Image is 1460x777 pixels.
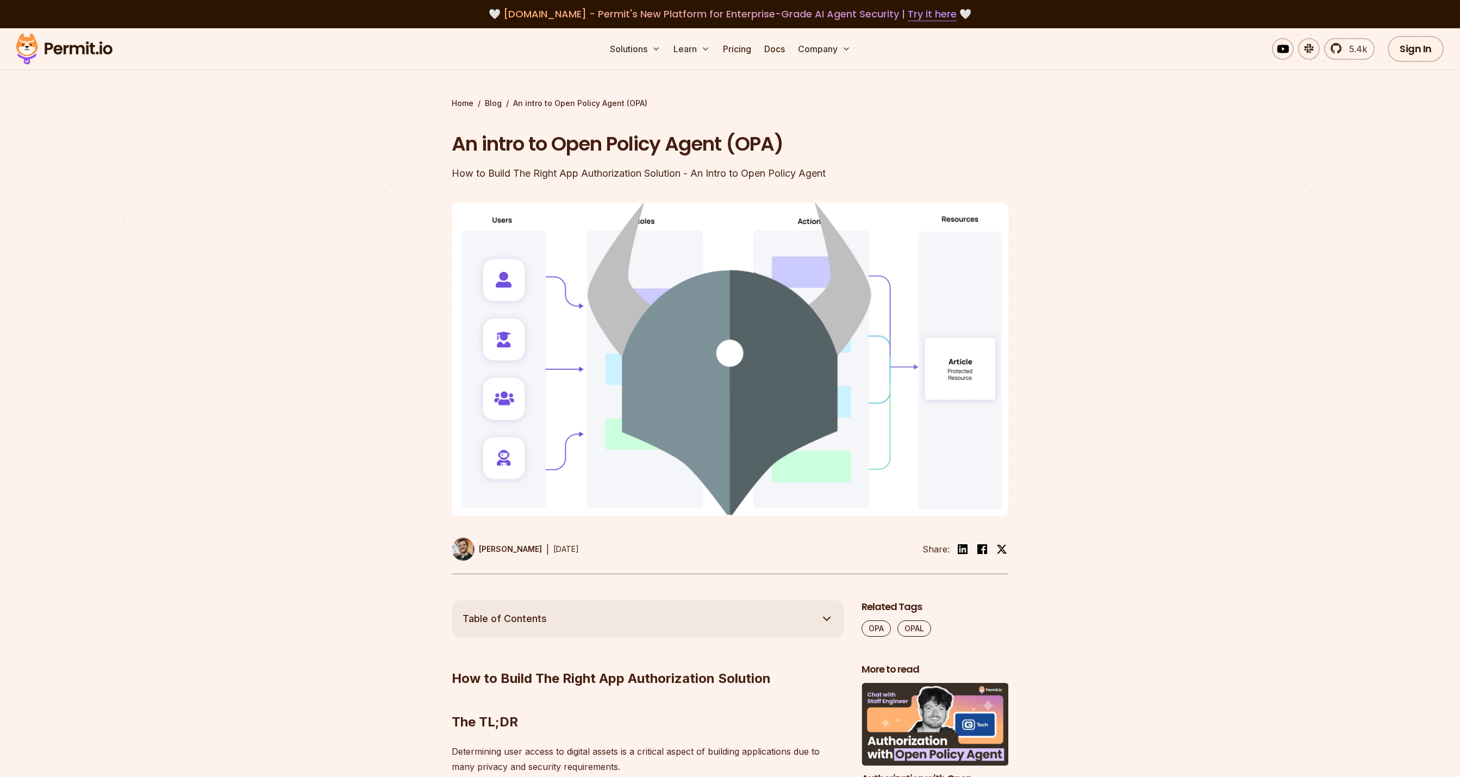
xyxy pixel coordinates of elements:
[976,543,989,556] img: facebook
[452,98,1008,109] div: / /
[862,663,1008,676] h2: More to read
[862,683,1008,766] img: Authorization with Open Policy Agent (OPA)
[503,7,957,21] span: [DOMAIN_NAME] - Permit's New Platform for Enterprise-Grade AI Agent Security |
[1388,36,1444,62] a: Sign In
[862,600,1008,614] h2: Related Tags
[452,670,844,731] h2: The TL;DR
[606,38,665,60] button: Solutions
[862,620,891,637] a: OPA
[463,611,547,626] span: Table of Contents
[760,38,789,60] a: Docs
[553,544,579,554] time: [DATE]
[669,38,714,60] button: Learn
[546,543,549,556] div: |
[452,130,869,158] h1: An intro to Open Policy Agent (OPA)
[11,30,117,67] img: Permit logo
[452,626,844,687] h2: How to Build The Right App Authorization Solution
[452,600,844,637] button: Table of Contents
[922,543,950,556] li: Share:
[956,543,969,556] img: linkedin
[479,544,542,555] p: [PERSON_NAME]
[996,544,1007,555] img: twitter
[452,744,844,774] p: Determining user access to digital assets is a critical aspect of building applications due to ma...
[452,538,475,561] img: Daniel Bass
[1343,42,1367,55] span: 5.4k
[452,98,473,109] a: Home
[26,7,1434,22] div: 🤍 🤍
[719,38,756,60] a: Pricing
[908,7,957,21] a: Try it here
[1324,38,1375,60] a: 5.4k
[452,166,869,181] div: How to Build The Right App Authorization Solution - An Intro to Open Policy Agent
[452,538,542,561] a: [PERSON_NAME]
[452,203,1008,516] img: An intro to Open Policy Agent (OPA)
[794,38,855,60] button: Company
[897,620,931,637] a: OPAL
[485,98,502,109] a: Blog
